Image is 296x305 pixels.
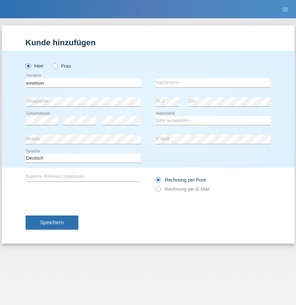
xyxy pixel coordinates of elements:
[26,38,271,47] h1: Kunde hinzufügen
[26,216,78,229] button: Speichern
[278,7,292,11] a: menu
[156,177,206,183] label: Rechnung per Post
[26,63,30,68] input: Herr
[156,186,210,192] label: Rechnung per E-Mail
[26,63,44,69] label: Herr
[281,6,289,13] i: menu
[156,177,160,186] input: Rechnung per Post
[52,63,57,68] input: Frau
[156,186,160,195] input: Rechnung per E-Mail
[40,220,64,225] span: Speichern
[52,63,71,69] label: Frau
